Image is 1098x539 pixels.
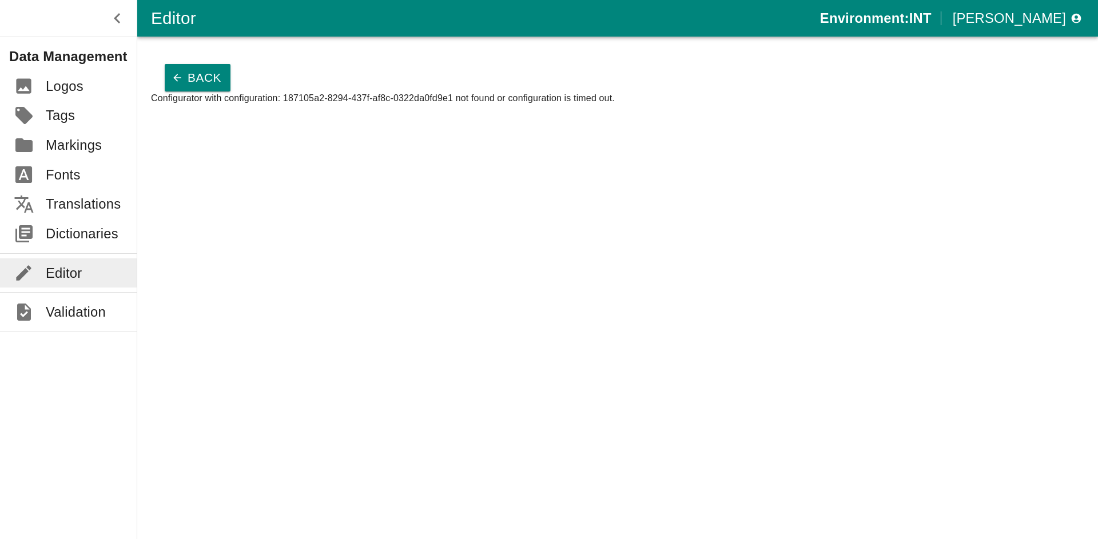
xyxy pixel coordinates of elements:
button: Back [165,64,230,91]
div: Configurator with configuration: 187105a2-8294-437f-af8c-0322da0fd9e1 not found or configuration ... [151,91,1084,105]
p: Validation [46,302,106,322]
p: Logos [46,76,83,97]
p: Editor [46,263,82,284]
p: Tags [46,105,75,126]
p: [PERSON_NAME] [953,8,1066,29]
p: Fonts [46,165,81,185]
p: Environment: INT [820,8,932,29]
p: Translations [46,194,121,214]
p: Data Management [9,46,137,67]
p: Markings [46,135,102,155]
button: profile [948,5,1084,32]
p: Dictionaries [46,223,118,244]
div: Editor [151,5,820,32]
